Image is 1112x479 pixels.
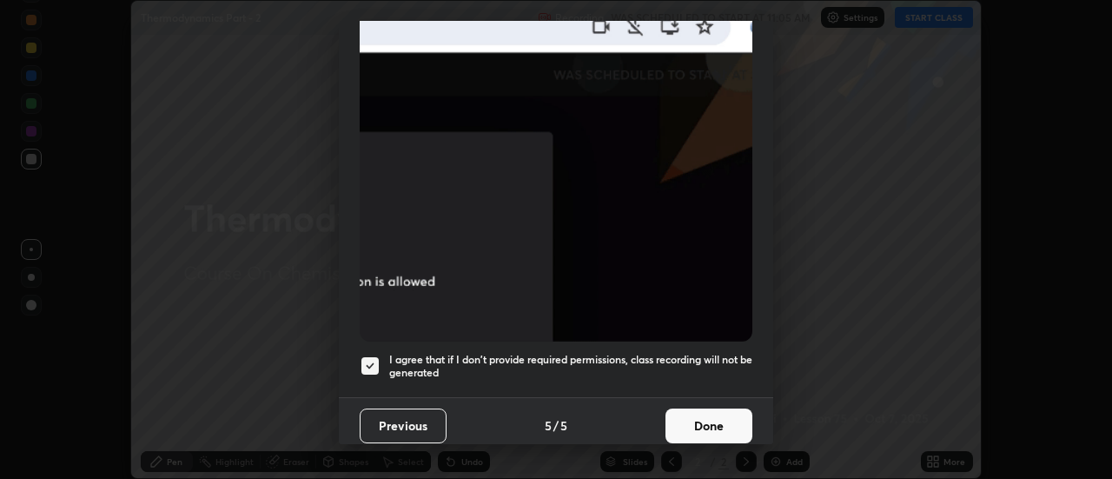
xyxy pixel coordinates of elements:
h4: 5 [560,416,567,435]
h4: / [553,416,559,435]
h5: I agree that if I don't provide required permissions, class recording will not be generated [389,353,752,380]
button: Done [665,409,752,443]
button: Previous [360,409,447,443]
h4: 5 [545,416,552,435]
